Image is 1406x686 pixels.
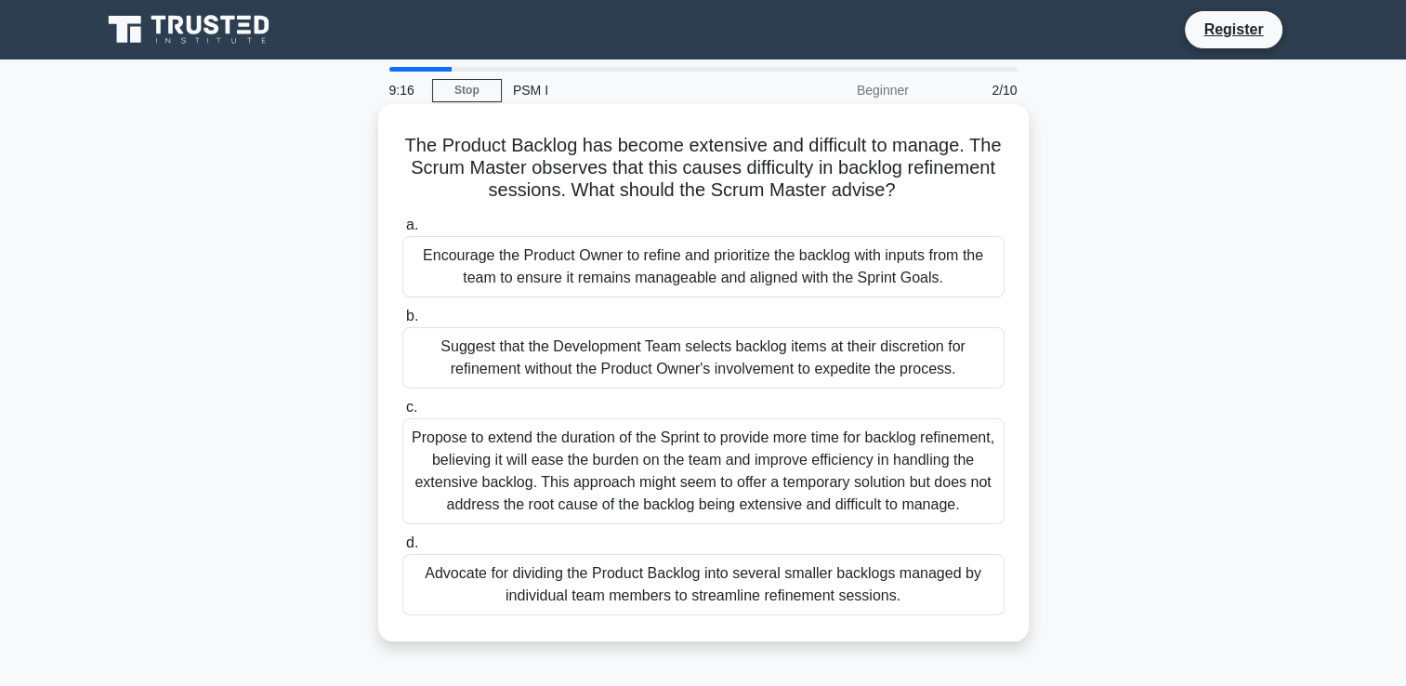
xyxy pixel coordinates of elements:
[406,217,418,232] span: a.
[402,418,1005,524] div: Propose to extend the duration of the Sprint to provide more time for backlog refinement, believi...
[378,72,432,109] div: 9:16
[402,327,1005,389] div: Suggest that the Development Team selects backlog items at their discretion for refinement withou...
[406,308,418,323] span: b.
[920,72,1029,109] div: 2/10
[406,399,417,415] span: c.
[502,72,757,109] div: PSM I
[1192,18,1274,41] a: Register
[757,72,920,109] div: Beginner
[402,236,1005,297] div: Encourage the Product Owner to refine and prioritize the backlog with inputs from the team to ens...
[401,134,1006,203] h5: The Product Backlog has become extensive and difficult to manage. The Scrum Master observes that ...
[406,534,418,550] span: d.
[432,79,502,102] a: Stop
[402,554,1005,615] div: Advocate for dividing the Product Backlog into several smaller backlogs managed by individual tea...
